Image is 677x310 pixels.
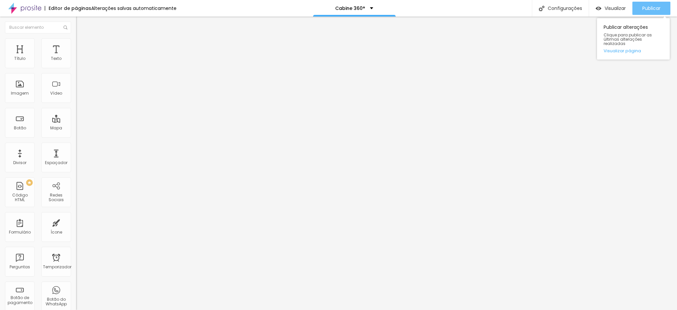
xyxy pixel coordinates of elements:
[604,48,641,54] font: Visualizar página
[632,2,670,15] button: Publicar
[51,56,61,61] font: Texto
[51,229,62,235] font: Ícone
[45,160,67,165] font: Espaçador
[49,5,91,12] font: Editor de páginas
[76,17,677,310] iframe: Editor
[604,24,648,30] font: Publicar alterações
[11,90,29,96] font: Imagem
[12,192,28,202] font: Código HTML
[596,6,601,11] img: view-1.svg
[14,125,26,131] font: Botão
[14,56,25,61] font: Título
[604,49,663,53] a: Visualizar página
[8,295,32,305] font: Botão de pagamento
[605,5,626,12] font: Visualizar
[46,296,67,307] font: Botão do WhatsApp
[13,160,26,165] font: Divisor
[548,5,582,12] font: Configurações
[50,125,62,131] font: Mapa
[5,22,71,33] input: Buscar elemento
[604,32,652,46] font: Clique para publicar as últimas alterações realizadas
[43,264,71,270] font: Temporizador
[10,264,30,270] font: Perguntas
[589,2,632,15] button: Visualizar
[335,5,365,12] font: Cabine 360°
[539,6,544,11] img: Ícone
[49,192,64,202] font: Redes Sociais
[642,5,660,12] font: Publicar
[63,25,67,29] img: Ícone
[9,229,31,235] font: Formulário
[91,5,177,12] font: Alterações salvas automaticamente
[50,90,62,96] font: Vídeo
